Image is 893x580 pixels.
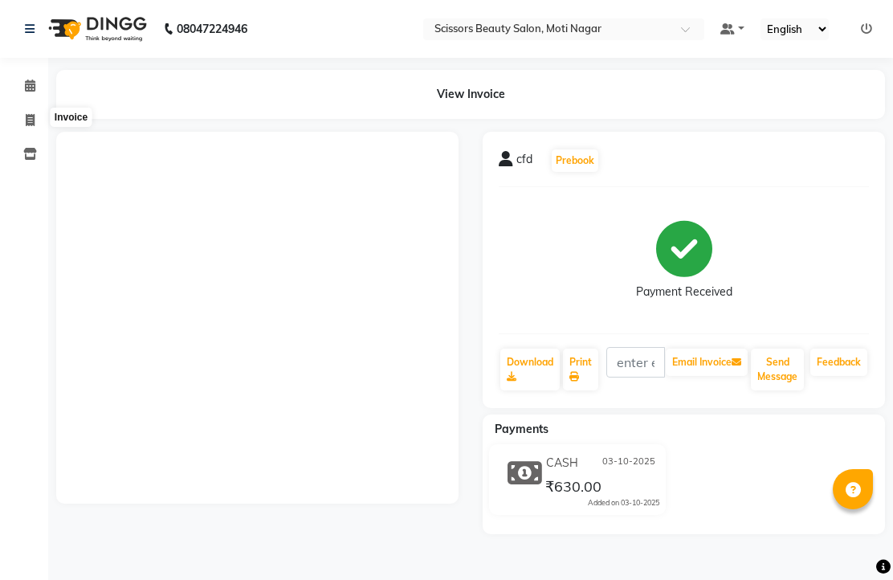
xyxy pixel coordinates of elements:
span: Payments [495,422,548,436]
button: Email Invoice [666,349,748,376]
a: Feedback [810,349,867,376]
iframe: chat widget [826,516,877,564]
div: Invoice [51,108,92,127]
span: cfd [516,151,532,174]
div: Added on 03-10-2025 [588,497,659,509]
button: Send Message [751,349,804,390]
input: enter email [606,347,665,378]
span: ₹630.00 [545,477,601,500]
a: Print [563,349,598,390]
button: Prebook [552,149,598,172]
div: Payment Received [636,284,732,300]
a: Download [500,349,560,390]
span: 03-10-2025 [602,455,655,472]
div: View Invoice [56,70,885,119]
img: logo [41,6,151,51]
span: CASH [546,455,578,472]
b: 08047224946 [177,6,247,51]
